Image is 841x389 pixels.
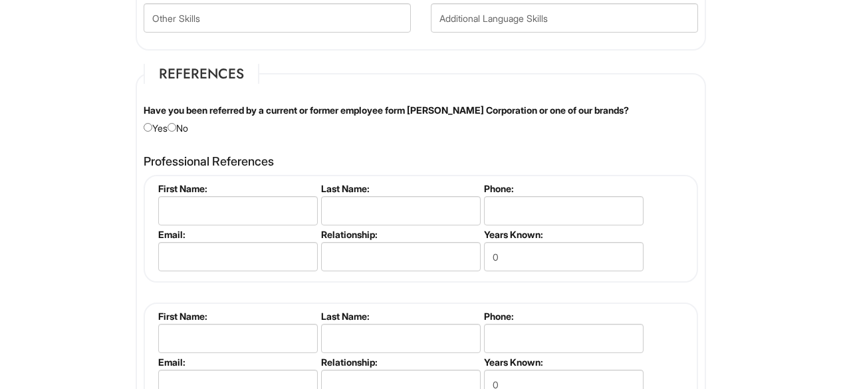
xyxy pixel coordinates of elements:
label: Phone: [484,311,642,322]
label: First Name: [158,183,316,194]
input: Additional Language Skills [431,3,698,33]
label: Email: [158,229,316,240]
legend: References [144,64,259,84]
h4: Professional References [144,155,698,168]
div: Yes No [134,104,708,135]
label: First Name: [158,311,316,322]
label: Relationship: [321,229,479,240]
label: Last Name: [321,183,479,194]
input: Other Skills [144,3,411,33]
label: Email: [158,356,316,368]
label: Relationship: [321,356,479,368]
label: Years Known: [484,229,642,240]
label: Phone: [484,183,642,194]
label: Have you been referred by a current or former employee form [PERSON_NAME] Corporation or one of o... [144,104,629,117]
label: Last Name: [321,311,479,322]
label: Years Known: [484,356,642,368]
